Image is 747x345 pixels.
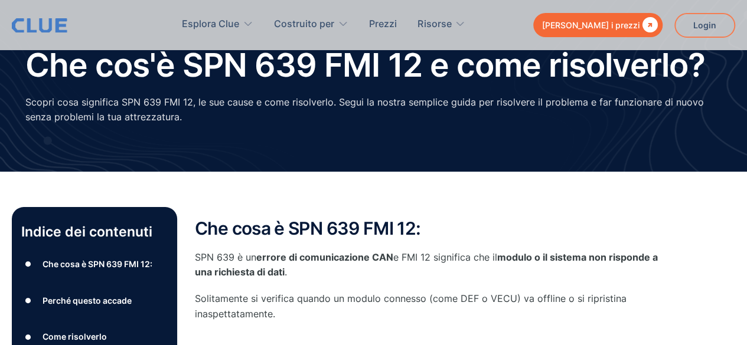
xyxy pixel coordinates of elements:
[25,333,32,341] font: ●
[195,218,420,239] font: Che cosa è SPN 639 FMI 12:
[642,17,658,32] font: 
[43,295,132,305] font: Perché questo accade
[393,251,497,263] font: e FMI 12 significa che il
[25,259,32,268] font: ●
[21,292,168,310] a: ●Perché questo accade
[542,20,640,30] font: [PERSON_NAME] i prezzi
[25,296,32,305] font: ●
[43,331,107,341] font: Come risolverlo
[182,18,239,29] font: Esplora Clue
[369,18,397,29] font: Prezzi
[417,6,465,43] div: Risorse
[285,266,287,278] font: .
[43,259,152,269] font: Che cosa è SPN 639 FMI 12:
[274,18,334,29] font: Costruito per
[417,18,451,29] font: Risorse
[195,251,256,263] font: SPN 639 è un
[256,251,393,263] font: errore di comunicazione CAN
[674,13,735,38] a: Login
[195,293,627,319] font: Solitamente si verifica quando un modulo connesso (come DEF o VECU) va offline o si ripristina in...
[693,20,716,30] font: Login
[21,224,152,240] font: Indice dei contenuti
[21,255,168,273] a: ●Che cosa è SPN 639 FMI 12:
[25,45,706,84] font: Che cos'è SPN 639 FMI 12 e come risolverlo?
[182,6,253,43] div: Esplora Clue
[25,96,704,123] font: Scopri cosa significa SPN 639 FMI 12, le sue cause e come risolverlo. Segui la nostra semplice gu...
[274,6,348,43] div: Costruito per
[369,6,397,43] a: Prezzi
[533,13,663,37] a: [PERSON_NAME] i prezzi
